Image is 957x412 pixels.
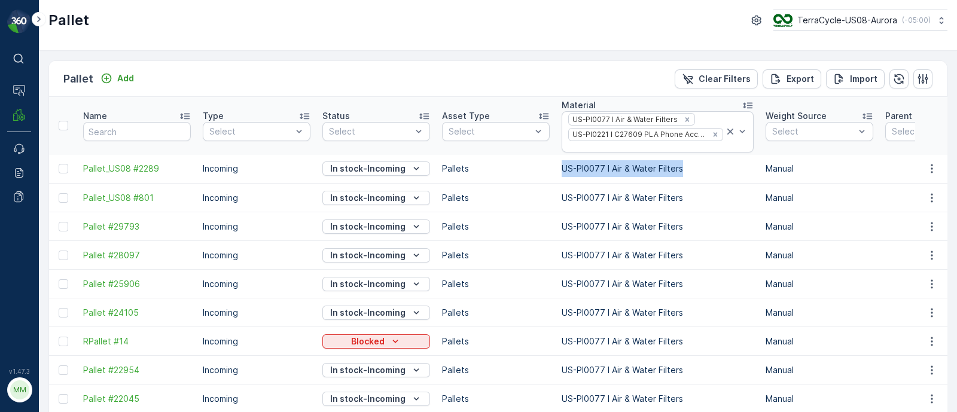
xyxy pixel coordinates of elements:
td: Incoming [197,212,316,241]
img: logo [7,10,31,33]
button: In stock-Incoming [322,248,430,263]
button: In stock-Incoming [322,306,430,320]
div: Toggle Row Selected [59,279,68,289]
div: Toggle Row Selected [59,308,68,318]
a: Pallet #22954 [83,364,191,376]
p: Asset Type [442,110,490,122]
td: US-PI0077 I Air & Water Filters [556,356,760,384]
div: US-PI0221 I C27609 PLA Phone Accessories [569,129,708,140]
td: Incoming [197,241,316,270]
p: In stock-Incoming [330,393,406,405]
span: v 1.47.3 [7,368,31,375]
td: Manual [760,356,879,384]
td: Manual [760,327,879,356]
td: US-PI0077 I Air & Water Filters [556,241,760,270]
p: Clear Filters [699,73,751,85]
a: RPallet #14 [83,335,191,347]
td: Manual [760,241,879,270]
div: Toggle Row Selected [59,164,68,173]
td: Incoming [197,155,316,184]
a: Pallet_US08 #801 [83,192,191,204]
td: Incoming [197,298,316,327]
button: In stock-Incoming [322,191,430,205]
td: Incoming [197,270,316,298]
p: ⌘B [28,54,39,63]
p: In stock-Incoming [330,278,406,290]
td: Pallets [436,184,556,212]
p: Blocked [351,335,385,347]
td: Pallets [436,327,556,356]
input: Search [83,122,191,141]
div: Toggle Row Selected [59,222,68,231]
td: Incoming [197,356,316,384]
div: MM [10,380,29,399]
img: image_ci7OI47.png [773,14,793,27]
p: Status [322,110,350,122]
div: Toggle Row Selected [59,193,68,203]
p: In stock-Incoming [330,221,406,233]
p: Pallet [63,71,93,87]
a: Pallet #25906 [83,278,191,290]
p: Import [850,73,877,85]
td: Manual [760,298,879,327]
a: Pallet_US08 #2289 [83,163,191,175]
span: Pallet #29793 [83,221,191,233]
a: Pallet #28097 [83,249,191,261]
a: Pallet #24105 [83,307,191,319]
button: MM [7,377,31,402]
td: Pallets [436,356,556,384]
td: Pallets [436,241,556,270]
td: US-PI0077 I Air & Water Filters [556,327,760,356]
p: Name [83,110,107,122]
td: US-PI0077 I Air & Water Filters [556,298,760,327]
div: Toggle Row Selected [59,251,68,260]
button: In stock-Incoming [322,277,430,291]
div: US-PI0077 I Air & Water Filters [569,114,679,125]
button: TerraCycle-US08-Aurora(-05:00) [773,10,947,31]
p: Weight Source [766,110,827,122]
td: Incoming [197,184,316,212]
p: TerraCycle-US08-Aurora [797,14,897,26]
button: In stock-Incoming [322,392,430,406]
button: In stock-Incoming [322,363,430,377]
button: Clear Filters [675,69,758,88]
button: Export [763,69,821,88]
p: In stock-Incoming [330,364,406,376]
p: In stock-Incoming [330,163,406,175]
td: US-PI0077 I Air & Water Filters [556,184,760,212]
p: In stock-Incoming [330,307,406,319]
p: Add [117,72,134,84]
p: Export [787,73,814,85]
td: Pallets [436,155,556,184]
p: Pallet [48,11,89,30]
td: US-PI0077 I Air & Water Filters [556,155,760,184]
td: Pallets [436,212,556,241]
button: In stock-Incoming [322,161,430,176]
p: Material [562,99,596,111]
td: Manual [760,212,879,241]
td: Manual [760,270,879,298]
td: Pallets [436,270,556,298]
p: Select [329,126,412,138]
button: Blocked [322,334,430,349]
td: Manual [760,155,879,184]
p: Select [449,126,531,138]
p: Select [772,126,855,138]
div: Toggle Row Selected [59,365,68,375]
p: Select [209,126,292,138]
td: US-PI0077 I Air & Water Filters [556,270,760,298]
p: In stock-Incoming [330,192,406,204]
p: MRF.US08 [37,384,80,396]
p: In stock-Incoming [330,249,406,261]
td: Manual [760,184,879,212]
td: Pallets [436,298,556,327]
div: Toggle Row Selected [59,337,68,346]
p: ( -05:00 ) [902,16,931,25]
